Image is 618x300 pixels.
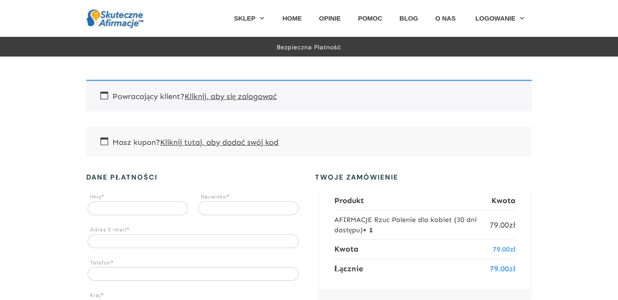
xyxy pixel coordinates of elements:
[400,12,418,25] a: BLOG
[490,264,515,273] bdi: 79.00
[509,264,515,273] span: zł
[86,127,532,157] div: Masz kupon?
[282,12,302,25] a: HOME
[334,191,490,210] th: Produkt
[86,80,532,111] div: Powracający klient?
[111,259,114,266] abbr: required
[334,239,490,259] th: Kwota
[490,191,515,210] th: Kwota
[90,192,188,202] label: Imię
[493,245,515,253] bdi: 79.00
[90,225,299,235] label: Adres E-mail
[363,226,373,234] strong: × 1
[358,12,382,25] a: POMOC
[90,258,299,268] label: Telefon
[227,193,230,200] abbr: required
[334,259,490,279] th: Łącznie
[319,12,341,25] a: OPINIE
[101,193,104,200] abbr: required
[86,172,300,183] h3: Dane płatności
[201,192,299,202] label: Nazwisko
[476,12,525,25] a: LOGOWANIE
[234,12,265,25] a: SKLEP
[509,220,515,230] span: zł
[490,220,515,230] bdi: 79.00
[160,138,279,147] a: Wpisz swój kod kuponu
[334,210,490,239] td: AFIRMACJE Rzuc Palenie dla kobiet (30 dni dostępu)
[234,12,255,25] span: SKLEP
[300,172,514,183] h3: Twoje zamówienie
[127,226,130,233] abbr: required
[435,12,456,25] a: O NAS
[476,12,515,25] span: LOGOWANIE
[87,42,531,53] p: Bezpieczna płatność
[185,92,277,101] a: Kliknij, aby się zalogować
[510,245,515,253] span: zł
